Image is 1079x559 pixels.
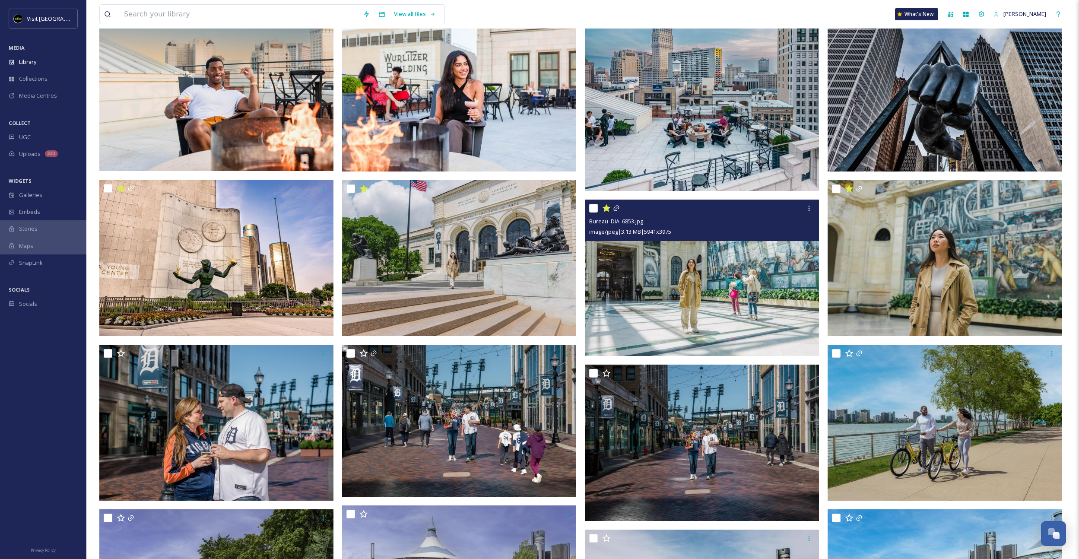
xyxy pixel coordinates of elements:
[9,286,30,293] span: SOCIALS
[19,191,42,199] span: Galleries
[45,150,58,157] div: 321
[14,14,22,23] img: VISIT%20DETROIT%20LOGO%20-%20BLACK%20BACKGROUND.png
[19,208,40,216] span: Embeds
[31,544,56,555] a: Privacy Policy
[9,120,31,126] span: COLLECT
[19,259,43,267] span: SnapLink
[828,15,1062,172] img: Bureau_DetroitMonuments_7229.jpg
[342,180,576,336] img: Bureau_DIA_6998.jpg
[19,92,57,100] span: Media Centres
[19,300,37,308] span: Socials
[895,8,938,20] a: What's New
[99,15,333,172] img: Bureau_MonarchClub_9326.jpg
[19,150,41,158] span: Uploads
[9,44,25,51] span: MEDIA
[27,14,94,22] span: Visit [GEOGRAPHIC_DATA]
[342,345,576,497] img: Bureau_ColumbiaStreetAlley_2327_v2.jpg
[1003,10,1046,18] span: [PERSON_NAME]
[9,178,32,184] span: WIDGETS
[99,345,333,501] img: Bureau_ColumbiaStreetAlley_2429.jpg
[1041,521,1066,546] button: Open Chat
[585,200,819,356] img: Bureau_DIA_6853.jpg
[828,345,1062,501] img: Bureau_Riverwalk_2031.jpg
[31,547,56,553] span: Privacy Policy
[585,15,819,191] img: Bureau_MonarchClub_0375.jpg
[589,217,643,225] span: Bureau_DIA_6853.jpg
[19,133,31,141] span: UGC
[585,365,819,521] img: Bureau_ColumbiaStreetAlley_2327.jpg
[99,180,333,336] img: Bureau_DetroitMonuments_7174.jpg
[120,5,359,24] input: Search your library
[390,6,440,22] a: View all files
[19,242,33,250] span: Maps
[19,225,38,233] span: Stories
[19,75,48,83] span: Collections
[828,180,1062,336] img: Bureau_DIA_6724.jpg
[989,6,1050,22] a: [PERSON_NAME]
[19,58,36,66] span: Library
[342,15,576,172] img: Bureau_MonarchClub_9303.jpg
[589,228,671,235] span: image/jpeg | 3.13 MB | 5941 x 3975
